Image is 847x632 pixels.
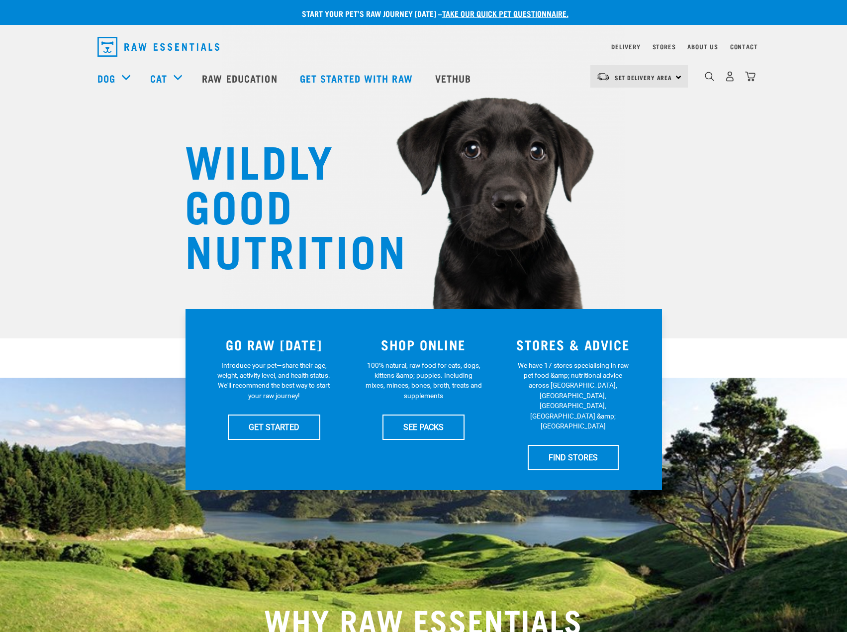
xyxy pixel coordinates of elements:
[596,72,610,81] img: van-moving.png
[504,337,642,352] h3: STORES & ADVICE
[185,137,384,271] h1: WILDLY GOOD NUTRITION
[355,337,492,352] h3: SHOP ONLINE
[290,58,425,98] a: Get started with Raw
[365,360,482,401] p: 100% natural, raw food for cats, dogs, kittens &amp; puppies. Including mixes, minces, bones, bro...
[615,76,672,79] span: Set Delivery Area
[90,33,758,61] nav: dropdown navigation
[192,58,289,98] a: Raw Education
[215,360,332,401] p: Introduce your pet—share their age, weight, activity level, and health status. We'll recommend th...
[442,11,568,15] a: take our quick pet questionnaire.
[611,45,640,48] a: Delivery
[705,72,714,81] img: home-icon-1@2x.png
[150,71,167,86] a: Cat
[205,337,343,352] h3: GO RAW [DATE]
[745,71,755,82] img: home-icon@2x.png
[425,58,484,98] a: Vethub
[653,45,676,48] a: Stores
[228,415,320,439] a: GET STARTED
[97,71,115,86] a: Dog
[730,45,758,48] a: Contact
[515,360,632,431] p: We have 17 stores specialising in raw pet food &amp; nutritional advice across [GEOGRAPHIC_DATA],...
[687,45,718,48] a: About Us
[382,415,465,439] a: SEE PACKS
[97,37,219,57] img: Raw Essentials Logo
[725,71,735,82] img: user.png
[528,445,619,470] a: FIND STORES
